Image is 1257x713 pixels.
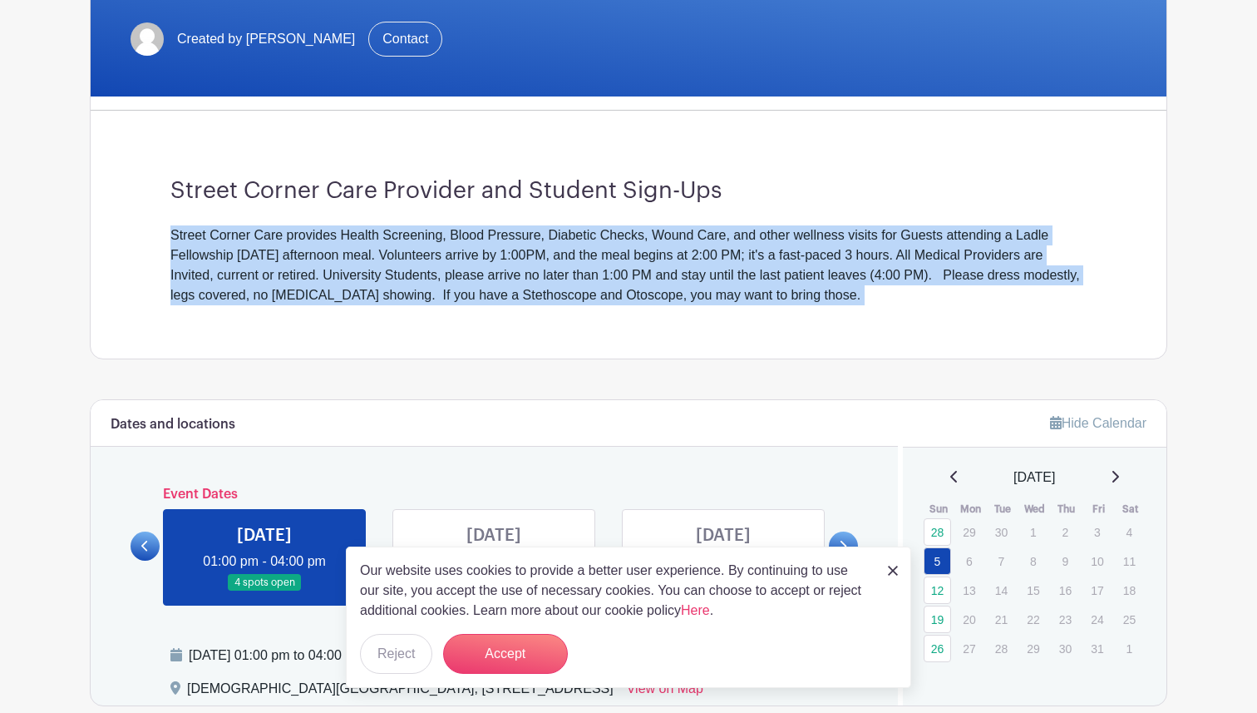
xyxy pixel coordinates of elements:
th: Sat [1115,501,1147,517]
th: Thu [1051,501,1083,517]
img: default-ce2991bfa6775e67f084385cd625a349d9dcbb7a52a09fb2fda1e96e2d18dcdb.png [131,22,164,56]
div: [DEMOGRAPHIC_DATA][GEOGRAPHIC_DATA], [STREET_ADDRESS] [187,679,614,706]
p: 10 [1083,548,1111,574]
th: Sun [923,501,955,517]
span: [DATE] [1013,468,1055,488]
p: 16 [1052,577,1079,603]
p: 14 [988,577,1015,603]
p: 25 [1116,607,1143,632]
p: 4 [1116,519,1143,545]
p: 9 [1052,548,1079,574]
a: Contact [368,22,442,57]
p: 24 [1083,607,1111,632]
p: 23 [1052,607,1079,632]
p: 1 [1116,636,1143,661]
p: 28 [988,636,1015,661]
button: Accept [443,634,568,674]
p: 27 [955,636,983,661]
p: 1 [1019,519,1047,545]
a: 28 [924,518,951,546]
p: 11 [1116,548,1143,574]
span: Created by [PERSON_NAME] [177,29,355,49]
p: 20 [955,607,983,632]
p: 29 [1019,636,1047,661]
p: 22 [1019,607,1047,632]
p: 30 [1052,636,1079,661]
a: 12 [924,577,951,604]
p: 6 [955,548,983,574]
div: [DATE] 01:00 pm to 04:00 pm [189,646,750,666]
th: Fri [1082,501,1115,517]
p: Our website uses cookies to provide a better user experience. By continuing to use our site, you ... [360,561,870,621]
p: 21 [988,607,1015,632]
div: Street Corner Care provides Health Screening, Blood Pressure, Diabetic Checks, Wound Care, and ot... [170,225,1087,305]
p: 31 [1083,636,1111,661]
a: 5 [924,547,951,575]
th: Mon [954,501,987,517]
p: 8 [1019,548,1047,574]
p: 2 [1052,519,1079,545]
h6: Dates and locations [111,417,235,433]
a: Here [681,603,710,617]
th: Wed [1018,501,1051,517]
a: View on Map [627,679,703,706]
p: 17 [1083,577,1111,603]
button: Reject [360,634,432,674]
p: 30 [988,519,1015,545]
a: 19 [924,606,951,633]
p: 15 [1019,577,1047,603]
h3: Street Corner Care Provider and Student Sign-Ups [170,177,1087,205]
h6: Event Dates [160,487,829,503]
p: 18 [1116,577,1143,603]
a: 26 [924,635,951,662]
a: Hide Calendar [1050,416,1146,430]
p: 7 [988,548,1015,574]
img: close_button-5f87c8562297e5c2d7936805f587ecaba9071eb48480494691a3f1689db116b3.svg [888,566,898,576]
p: 13 [955,577,983,603]
p: 29 [955,519,983,545]
th: Tue [987,501,1019,517]
p: 3 [1083,519,1111,545]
